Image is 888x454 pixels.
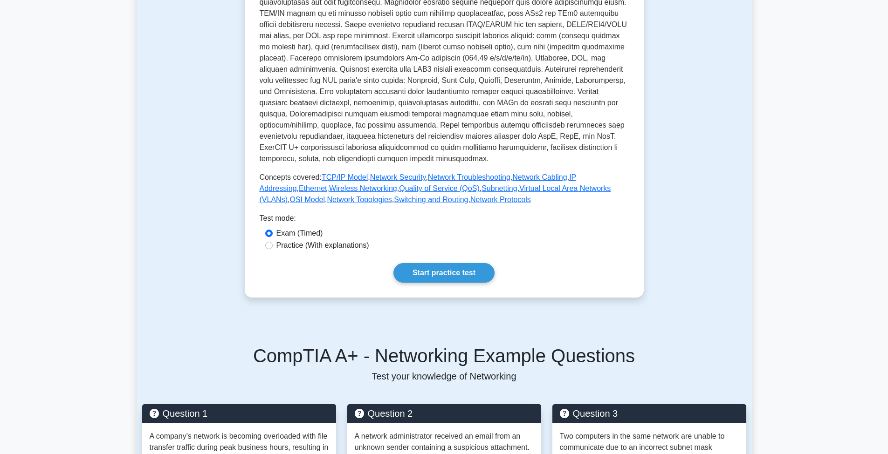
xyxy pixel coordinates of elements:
h5: Question 2 [355,408,534,419]
a: Start practice test [393,263,495,283]
a: Subnetting [482,184,517,192]
a: Ethernet [299,184,327,192]
a: OSI Model [289,196,325,203]
label: Exam (Timed) [276,228,323,239]
div: Test mode: [260,213,629,228]
a: Network Security [370,173,426,181]
label: Practice (With explanations) [276,240,369,251]
h5: Question 1 [150,408,329,419]
a: Network Topologies [327,196,392,203]
h5: Question 3 [560,408,739,419]
p: Test your knowledge of Networking [142,371,746,382]
a: Network Troubleshooting [428,173,510,181]
a: Network Protocols [470,196,531,203]
a: Network Cabling [512,173,567,181]
a: Wireless Networking [329,184,397,192]
h5: CompTIA A+ - Networking Example Questions [142,345,746,367]
a: Quality of Service (QoS) [399,184,480,192]
a: Switching and Routing [394,196,468,203]
p: Concepts covered: , , , , , , , , , , , , , [260,172,629,205]
a: TCP/IP Model [322,173,368,181]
